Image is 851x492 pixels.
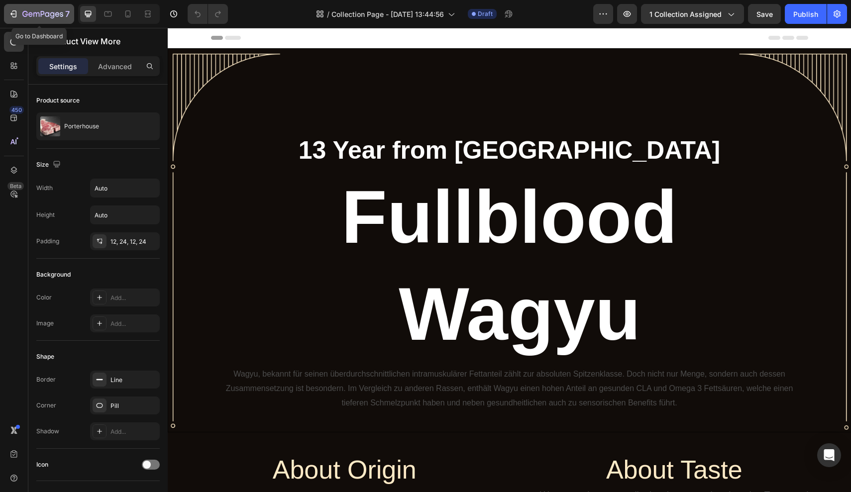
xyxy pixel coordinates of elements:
[64,123,99,130] p: Porterhouse
[649,9,722,19] span: 1 collection assigned
[748,4,781,24] button: Save
[110,319,157,328] div: Add...
[331,9,444,19] span: Collection Page - [DATE] 13:44:56
[110,237,157,246] div: 12, 24, 12, 24
[36,319,54,328] div: Image
[641,4,744,24] button: 1 collection assigned
[36,210,55,219] div: Height
[20,424,334,460] h1: About Origin
[110,294,157,302] div: Add...
[36,237,59,246] div: Padding
[327,9,329,19] span: /
[785,4,827,24] button: Publish
[36,293,52,302] div: Color
[36,352,54,361] div: Shape
[9,106,24,114] div: 450
[98,61,132,72] p: Advanced
[110,376,157,385] div: Line
[49,61,77,72] p: Settings
[793,9,818,19] div: Publish
[91,206,159,224] input: Auto
[350,424,664,460] h1: About Taste
[188,4,228,24] div: Undo/Redo
[44,339,639,382] p: Wagyu, bekannt für seinen überdurchschnittlichen intramuskulärer Fettanteil zählt zur absoluten S...
[4,4,74,24] button: 7
[36,184,53,193] div: Width
[168,28,851,492] iframe: Design area
[91,179,159,197] input: Auto
[817,443,841,467] div: Open Intercom Messenger
[40,116,60,136] img: product feature img
[36,427,59,436] div: Shadow
[48,35,156,47] p: Product View More
[65,8,70,20] p: 7
[36,158,63,172] div: Size
[110,427,157,436] div: Add...
[36,96,80,105] div: Product source
[36,460,48,469] div: Icon
[174,147,510,328] strong: Fullblood Wagyu
[756,10,773,18] span: Save
[478,9,493,18] span: Draft
[36,401,56,410] div: Corner
[110,401,157,410] div: Pill
[36,375,56,384] div: Border
[36,270,71,279] div: Background
[7,182,24,190] div: Beta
